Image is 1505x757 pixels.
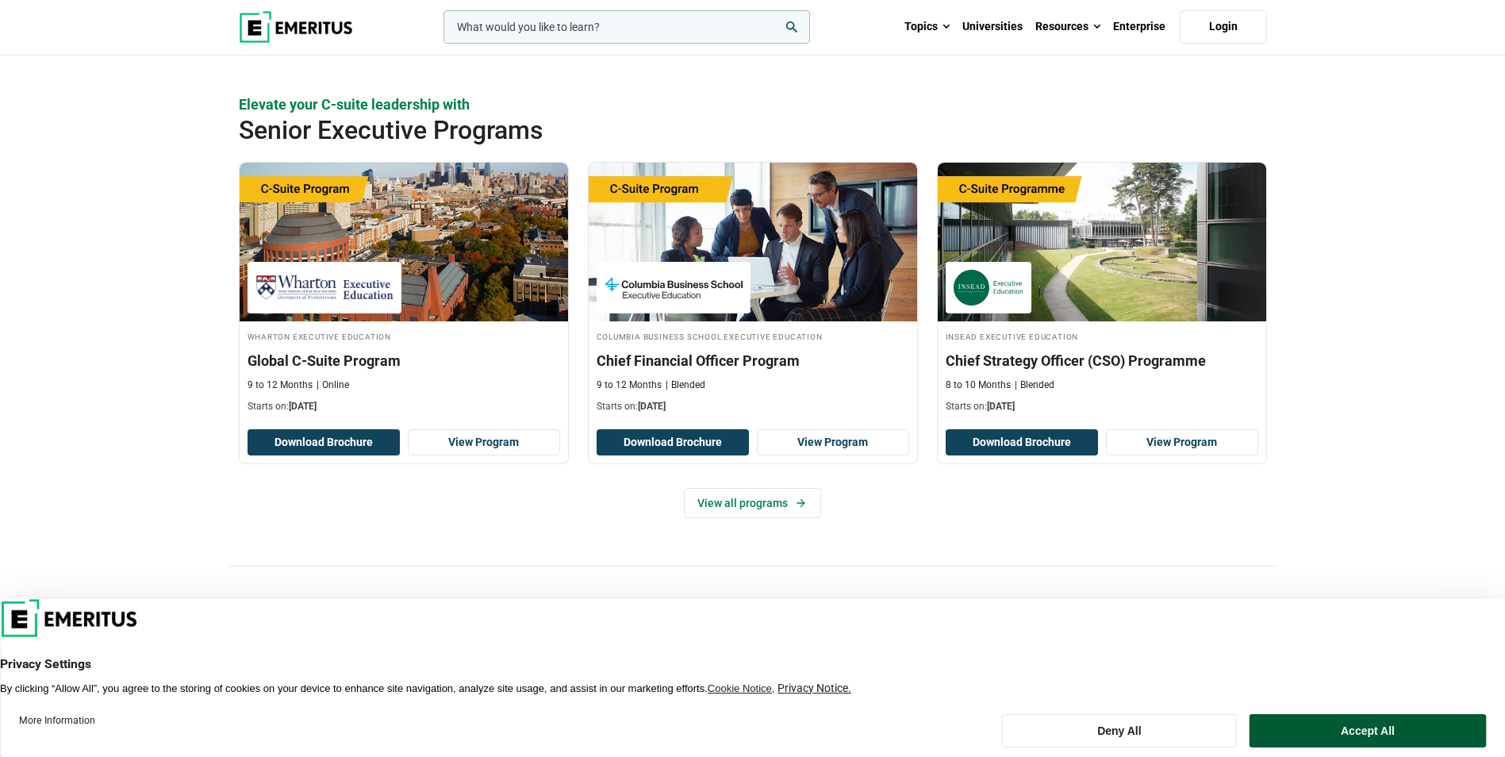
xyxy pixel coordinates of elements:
img: Global C-Suite Program | Online Leadership Course [240,163,568,321]
span: [DATE] [987,401,1015,412]
h3: Chief Strategy Officer (CSO) Programme [946,351,1258,371]
p: 8 to 10 Months [946,378,1011,392]
img: Chief Strategy Officer (CSO) Programme | Online Leadership Course [938,163,1266,321]
h2: Senior Executive Programs [239,114,1164,146]
p: Elevate your C-suite leadership with [239,94,1267,114]
a: Leadership Course by INSEAD Executive Education - October 14, 2025 INSEAD Executive Education INS... [938,163,1266,421]
p: 9 to 12 Months [597,378,662,392]
p: Starts on: [946,400,1258,413]
a: Login [1180,10,1267,44]
p: Blended [1015,378,1054,392]
a: View all programs [684,488,821,518]
h3: Global C-Suite Program [248,351,560,371]
h4: INSEAD Executive Education [946,329,1258,343]
img: Chief Financial Officer Program | Online Finance Course [589,163,917,321]
a: View Program [408,429,560,456]
p: Blended [666,378,705,392]
button: Download Brochure [946,429,1098,456]
h4: Columbia Business School Executive Education [597,329,909,343]
p: Online [317,378,349,392]
span: [DATE] [638,401,666,412]
a: Leadership Course by Wharton Executive Education - September 24, 2025 Wharton Executive Education... [240,163,568,421]
a: View Program [1106,429,1258,456]
span: [DATE] [289,401,317,412]
img: Wharton Executive Education [255,270,394,305]
a: Finance Course by Columbia Business School Executive Education - September 29, 2025 Columbia Busi... [589,163,917,421]
p: Starts on: [597,400,909,413]
input: woocommerce-product-search-field-0 [443,10,810,44]
img: INSEAD Executive Education [954,270,1023,305]
h4: Wharton Executive Education [248,329,560,343]
button: Download Brochure [597,429,749,456]
button: Download Brochure [248,429,400,456]
a: View Program [757,429,909,456]
img: Columbia Business School Executive Education [605,270,743,305]
p: Starts on: [248,400,560,413]
p: 9 to 12 Months [248,378,313,392]
h3: Chief Financial Officer Program [597,351,909,371]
